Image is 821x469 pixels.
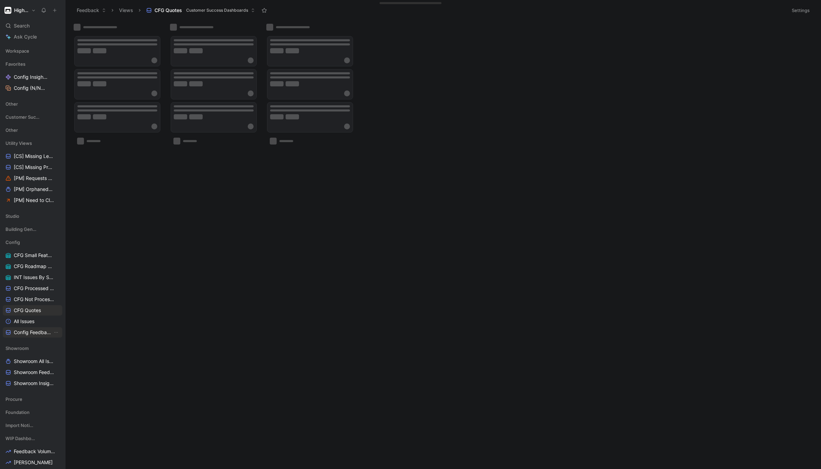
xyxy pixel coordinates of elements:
a: INT Issues By Status [3,272,62,283]
div: Customer Success Dashboards [3,112,62,124]
span: CFG Quotes [154,7,182,14]
div: Other [3,125,62,137]
div: Studio [3,211,62,223]
span: Search [14,22,30,30]
span: WIP Dashboards [6,435,35,442]
span: Utility Views [6,140,32,147]
span: CFG Roadmap Projects [14,263,54,270]
div: Config [3,237,62,247]
span: [PM] Need to Close Loop [14,197,55,204]
div: Building Generation [3,224,62,234]
span: Config (N/N/L) [14,85,45,92]
span: CFG Not Processed Feedback [14,296,55,303]
div: Showroom [3,343,62,353]
span: Showroom Feedback All [14,369,54,376]
a: CFG Not Processed Feedback [3,294,62,305]
div: ShowroomShowroom All IssuesShowroom Feedback AllShowroom Insights to Link [3,343,62,388]
a: All Issues [3,316,62,327]
a: Feedback Volume Over Time [3,446,62,457]
h1: Higharc [14,7,29,13]
div: Utility Views [3,138,62,148]
span: [CS] Missing Product Area [14,164,55,171]
a: CFG Roadmap Projects [3,261,62,271]
a: Showroom Feedback All [3,367,62,377]
a: [PM] Requests Missing Product Area [3,173,62,183]
span: Other [6,100,18,107]
a: Showroom All Issues [3,356,62,366]
span: Foundation [6,409,30,416]
div: Other [3,99,62,111]
span: Studio [6,213,19,220]
span: [PERSON_NAME] [14,459,53,466]
div: Foundation [3,407,62,417]
div: ConfigCFG Small FeaturesCFG Roadmap ProjectsINT Issues By StatusCFG Processed FeedbackCFG Not Pro... [3,237,62,338]
button: Settings [789,6,813,15]
div: Procure [3,394,62,404]
img: Higharc [4,7,11,14]
div: Foundation [3,407,62,419]
div: Utility Views[CS] Missing Level of Support[CS] Missing Product Area[PM] Requests Missing Product ... [3,138,62,205]
span: Config Feedback All [14,329,53,336]
span: Showroom All Issues [14,358,54,365]
a: CFG Small Features [3,250,62,260]
span: CFG Quotes [14,307,41,314]
span: CFG Processed Feedback [14,285,55,292]
span: Customer Success Dashboards [186,7,248,14]
button: Views [116,5,136,15]
a: [PM] Orphaned Issues [3,184,62,194]
span: Customer Success Dashboards [6,114,41,120]
a: Config Insights to Link [3,72,62,82]
div: WIP Dashboards [3,433,62,444]
a: Config (N/N/L) [3,83,62,93]
span: INT Issues By Status [14,274,54,281]
a: Ask Cycle [3,32,62,42]
div: Workspace [3,46,62,56]
span: [PM] Requests Missing Product Area [14,175,56,182]
span: Building Generation [6,226,37,233]
div: Building Generation [3,224,62,236]
span: Config Insights to Link [14,74,49,81]
a: [CS] Missing Product Area [3,162,62,172]
div: Customer Success Dashboards [3,112,62,122]
div: Search [3,21,62,31]
a: Showroom Insights to Link [3,378,62,388]
span: Other [6,127,18,134]
span: Showroom [6,345,29,352]
div: Favorites [3,59,62,69]
a: [PERSON_NAME] [3,457,62,468]
span: Config [6,239,20,246]
span: [PM] Orphaned Issues [14,186,54,193]
a: CFG Processed Feedback [3,283,62,294]
div: Import Notion [3,420,62,430]
span: Import Notion [6,422,34,429]
button: HigharcHigharc [3,6,38,15]
span: Showroom Insights to Link [14,380,55,387]
span: All Issues [14,318,34,325]
span: Favorites [6,61,25,67]
a: [PM] Need to Close Loop [3,195,62,205]
span: Feedback Volume Over Time [14,448,55,455]
div: Studio [3,211,62,221]
div: Import Notion [3,420,62,433]
button: Feedback [74,5,109,15]
span: CFG Small Features [14,252,53,259]
div: Other [3,125,62,135]
div: Procure [3,394,62,406]
span: Procure [6,396,22,403]
a: CFG Quotes [3,305,62,316]
button: View actions [53,329,60,336]
a: [CS] Missing Level of Support [3,151,62,161]
span: Ask Cycle [14,33,37,41]
span: Workspace [6,47,29,54]
button: CFG QuotesCustomer Success Dashboards [143,5,258,15]
span: [CS] Missing Level of Support [14,153,55,160]
a: Config Feedback AllView actions [3,327,62,338]
div: Other [3,99,62,109]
